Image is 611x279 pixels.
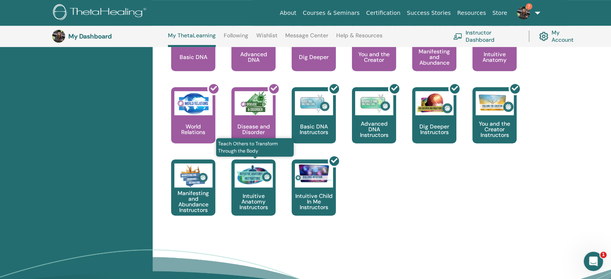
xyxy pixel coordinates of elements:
[168,32,216,47] a: My ThetaLearning
[171,190,215,213] p: Manifesting and Abundance Instructors
[355,91,393,115] img: Advanced DNA Instructors
[292,87,336,159] a: Basic DNA Instructors Basic DNA Instructors
[489,6,511,20] a: Store
[352,15,396,87] a: You and the Creator You and the Creator
[292,124,336,135] p: Basic DNA Instructors
[472,51,517,63] p: Intuitive Anatomy
[600,252,607,258] span: 1
[476,91,514,115] img: You and the Creator Instructors
[453,33,462,40] img: chalkboard-teacher.svg
[216,138,294,157] span: Teach Others to Transform Through the Body
[235,91,273,115] img: Disease and Disorder
[295,91,333,115] img: Basic DNA Instructors
[363,6,403,20] a: Certification
[336,32,382,45] a: Help & Resources
[292,193,336,210] p: Intuitive Child In Me Instructors
[174,91,213,115] img: World Relations
[472,121,517,138] p: You and the Creator Instructors
[224,32,248,45] a: Following
[584,252,603,271] iframe: Intercom live chat
[352,87,396,159] a: Advanced DNA Instructors Advanced DNA Instructors
[292,159,336,232] a: Intuitive Child In Me Instructors Intuitive Child In Me Instructors
[412,124,456,135] p: Dig Deeper Instructors
[171,124,215,135] p: World Relations
[404,6,454,20] a: Success Stories
[52,30,65,43] img: default.jpg
[276,6,299,20] a: About
[539,30,548,43] img: cog.svg
[171,15,215,87] a: Basic DNA Basic DNA
[352,121,396,138] p: Advanced DNA Instructors
[412,49,456,65] p: Manifesting and Abundance
[352,51,396,63] p: You and the Creator
[300,6,363,20] a: Courses & Seminars
[472,15,517,87] a: Intuitive Anatomy Intuitive Anatomy
[231,193,276,210] p: Intuitive Anatomy Instructors
[295,163,333,183] img: Intuitive Child In Me Instructors
[231,159,276,232] a: Teach Others to Transform Through the Body Intuitive Anatomy Instructors Intuitive Anatomy Instru...
[517,6,530,19] img: default.jpg
[231,124,276,135] p: Disease and Disorder
[285,32,328,45] a: Message Center
[231,51,276,63] p: Advanced DNA
[171,87,215,159] a: World Relations World Relations
[174,163,213,187] img: Manifesting and Abundance Instructors
[412,87,456,159] a: Dig Deeper Instructors Dig Deeper Instructors
[53,4,149,22] img: logo.png
[454,6,489,20] a: Resources
[231,15,276,87] a: Advanced DNA Advanced DNA
[472,87,517,159] a: You and the Creator Instructors You and the Creator Instructors
[415,91,454,115] img: Dig Deeper Instructors
[453,27,519,45] a: Instructor Dashboard
[256,32,278,45] a: Wishlist
[296,54,332,60] p: Dig Deeper
[171,159,215,232] a: Manifesting and Abundance Instructors Manifesting and Abundance Instructors
[235,163,273,187] img: Intuitive Anatomy Instructors
[526,3,532,10] span: 7
[231,87,276,159] a: Disease and Disorder Disease and Disorder
[68,33,149,40] h3: My Dashboard
[292,15,336,87] a: Dig Deeper Dig Deeper
[539,27,582,45] a: My Account
[412,15,456,87] a: Manifesting and Abundance Manifesting and Abundance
